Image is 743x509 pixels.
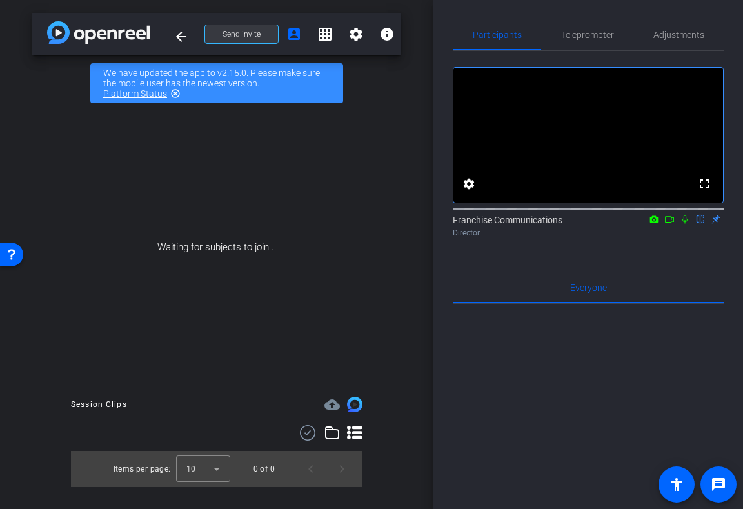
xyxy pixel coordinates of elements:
button: Next page [326,454,357,484]
mat-icon: account_box [286,26,302,42]
div: 0 of 0 [253,463,275,475]
div: We have updated the app to v2.15.0. Please make sure the mobile user has the newest version. [90,63,343,103]
mat-icon: info [379,26,395,42]
mat-icon: highlight_off [170,88,181,99]
mat-icon: settings [461,176,477,192]
span: Everyone [570,283,607,292]
mat-icon: fullscreen [697,176,712,192]
mat-icon: grid_on [317,26,333,42]
div: Session Clips [71,398,127,411]
mat-icon: cloud_upload [324,397,340,412]
span: Destinations for your clips [324,397,340,412]
div: Items per page: [114,463,171,475]
img: app-logo [47,21,150,44]
span: Participants [473,30,522,39]
span: Teleprompter [561,30,614,39]
mat-icon: accessibility [669,477,684,492]
div: Waiting for subjects to join... [32,111,401,384]
mat-icon: message [711,477,726,492]
mat-icon: flip [693,213,708,225]
div: Franchise Communications [453,214,724,239]
span: Send invite [223,29,261,39]
button: Send invite [204,25,279,44]
div: Director [453,227,724,239]
mat-icon: arrow_back [173,29,189,45]
img: Session clips [347,397,362,412]
a: Platform Status [103,88,167,99]
span: Adjustments [653,30,704,39]
mat-icon: settings [348,26,364,42]
button: Previous page [295,454,326,484]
